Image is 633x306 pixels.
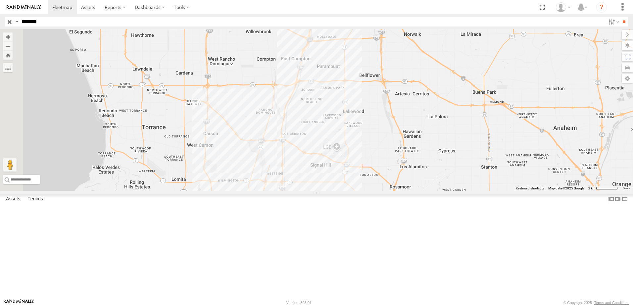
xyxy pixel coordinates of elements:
div: Version: 308.01 [286,301,312,305]
button: Zoom out [3,41,13,51]
div: Zulema McIntosch [554,2,573,12]
button: Zoom Home [3,51,13,60]
a: Terms (opens in new tab) [623,187,630,190]
label: Assets [3,194,24,204]
button: Keyboard shortcuts [516,186,544,191]
div: © Copyright 2025 - [563,301,629,305]
label: Search Query [14,17,19,26]
button: Map Scale: 2 km per 63 pixels [586,186,620,191]
a: Visit our Website [4,299,34,306]
span: 2 km [588,186,596,190]
button: Zoom in [3,32,13,41]
label: Dock Summary Table to the Left [608,194,614,204]
label: Fences [24,194,46,204]
label: Map Settings [622,74,633,83]
span: Map data ©2025 Google [548,186,584,190]
label: Measure [3,63,13,72]
a: Terms and Conditions [594,301,629,305]
button: Drag Pegman onto the map to open Street View [3,158,17,172]
i: ? [596,2,607,13]
label: Search Filter Options [606,17,620,26]
img: rand-logo.svg [7,5,41,10]
label: Dock Summary Table to the Right [614,194,621,204]
label: Hide Summary Table [621,194,628,204]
